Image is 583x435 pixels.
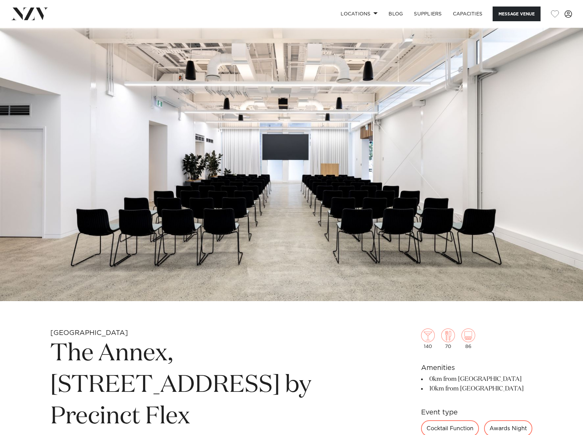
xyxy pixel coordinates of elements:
[461,328,475,349] div: 86
[421,407,533,418] h6: Event type
[461,328,475,342] img: theatre.png
[441,328,455,349] div: 70
[493,7,541,21] button: Message Venue
[421,328,435,342] img: cocktail.png
[441,328,455,342] img: dining.png
[447,7,488,21] a: Capacities
[421,374,533,384] li: 0km from [GEOGRAPHIC_DATA]
[50,338,372,433] h1: The Annex, [STREET_ADDRESS] by Precinct Flex
[408,7,447,21] a: SUPPLIERS
[421,363,533,373] h6: Amenities
[383,7,408,21] a: BLOG
[11,8,48,20] img: nzv-logo.png
[421,328,435,349] div: 140
[421,384,533,394] li: 10km from [GEOGRAPHIC_DATA]
[50,330,128,336] small: [GEOGRAPHIC_DATA]
[335,7,383,21] a: Locations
